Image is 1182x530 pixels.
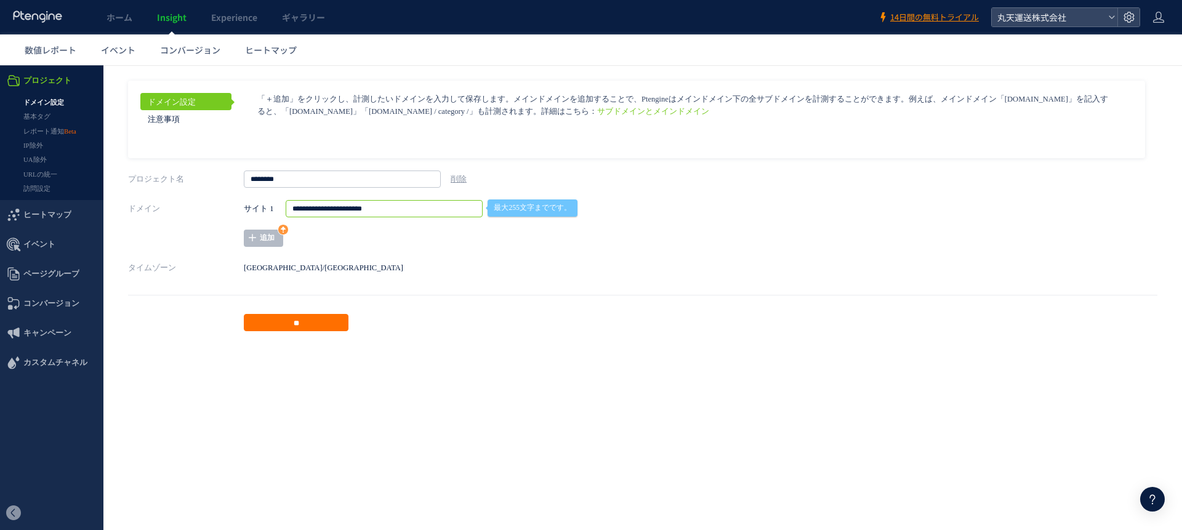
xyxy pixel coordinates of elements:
a: 14日間の無料トライアル [878,12,979,23]
span: 数値レポート [25,44,76,56]
label: タイムゾーン [128,194,244,211]
span: ページグループ [23,194,79,223]
label: ドメイン [128,135,244,152]
p: 「＋追加」をクリックし、計測したいドメインを入力して保存します。メインドメインを追加することで、Ptengineはメインドメイン下の全サブドメインを計測することができます。例えば、メインドメイン... [257,28,1112,52]
span: カスタムチャネル [23,283,87,312]
a: サブドメインとメインドメイン [597,42,709,50]
a: 注意事項 [140,45,231,62]
span: イベント [101,44,135,56]
a: 削除 [451,110,467,118]
span: コンバージョン [23,223,79,253]
span: 14日間の無料トライアル [890,12,979,23]
a: 追加 [244,164,283,182]
span: イベント [23,164,55,194]
span: [GEOGRAPHIC_DATA]/[GEOGRAPHIC_DATA] [244,198,403,207]
span: Experience [211,11,257,23]
span: Insight [157,11,187,23]
span: ホーム [107,11,132,23]
span: コンバージョン [160,44,220,56]
a: ドメイン設定 [140,28,231,45]
strong: サイト 1 [244,135,273,152]
span: ヒートマップ [245,44,297,56]
span: プロジェクト [23,1,71,30]
span: キャンペーン [23,253,71,283]
label: プロジェクト名 [128,105,244,122]
span: 丸天運送株式会社 [994,8,1103,26]
span: ギャラリー [282,11,325,23]
span: 最大255文字までです。 [488,134,577,151]
span: ヒートマップ [23,135,71,164]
